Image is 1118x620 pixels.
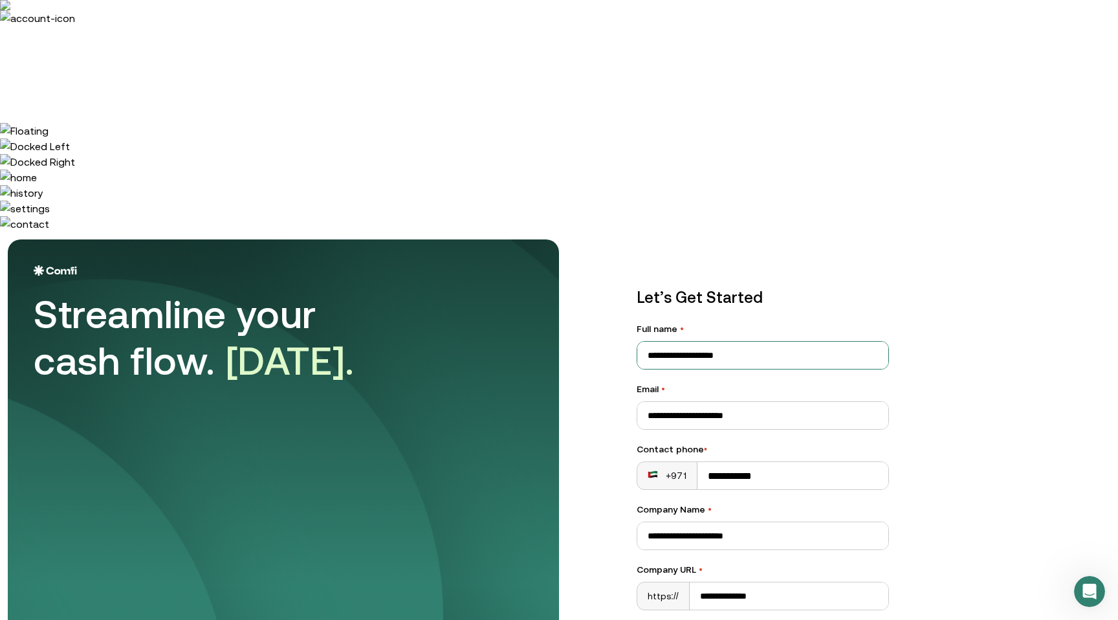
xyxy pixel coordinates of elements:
[34,291,396,384] div: Streamline your cash flow.
[637,443,889,456] div: Contact phone
[637,563,889,577] label: Company URL
[637,582,690,610] div: https://
[699,564,703,575] span: •
[637,503,889,516] label: Company Name
[34,265,77,276] img: Logo
[637,382,889,396] label: Email
[648,469,686,482] div: +971
[226,338,355,383] span: [DATE].
[637,322,889,336] label: Full name
[637,286,889,309] p: Let’s Get Started
[704,444,707,454] span: •
[680,324,684,334] span: •
[1074,576,1105,607] iframe: Intercom live chat
[661,384,665,394] span: •
[708,504,712,515] span: •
